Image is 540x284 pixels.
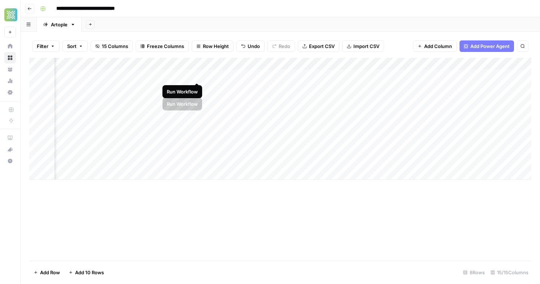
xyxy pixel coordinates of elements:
[203,43,229,50] span: Row Height
[136,40,189,52] button: Freeze Columns
[4,8,17,21] img: Xponent21 Logo
[64,267,108,278] button: Add 10 Rows
[4,75,16,87] a: Usage
[37,43,48,50] span: Filter
[4,52,16,64] a: Browse
[32,40,60,52] button: Filter
[102,43,128,50] span: 15 Columns
[75,269,104,276] span: Add 10 Rows
[298,40,339,52] button: Export CSV
[167,88,198,95] div: Run Workflow
[40,269,60,276] span: Add Row
[309,43,335,50] span: Export CSV
[413,40,457,52] button: Add Column
[4,64,16,75] a: Your Data
[91,40,133,52] button: 15 Columns
[4,87,16,98] a: Settings
[4,6,16,24] button: Workspace: Xponent21
[488,267,531,278] div: 15/15 Columns
[279,43,290,50] span: Redo
[51,21,67,28] div: Artople
[67,43,77,50] span: Sort
[4,40,16,52] a: Home
[147,43,184,50] span: Freeze Columns
[62,40,88,52] button: Sort
[236,40,265,52] button: Undo
[470,43,510,50] span: Add Power Agent
[460,267,488,278] div: 8 Rows
[424,43,452,50] span: Add Column
[4,155,16,167] button: Help + Support
[460,40,514,52] button: Add Power Agent
[4,132,16,144] a: AirOps Academy
[353,43,379,50] span: Import CSV
[29,267,64,278] button: Add Row
[4,144,16,155] button: What's new?
[37,17,82,32] a: Artople
[248,43,260,50] span: Undo
[267,40,295,52] button: Redo
[5,144,16,155] div: What's new?
[192,40,234,52] button: Row Height
[342,40,384,52] button: Import CSV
